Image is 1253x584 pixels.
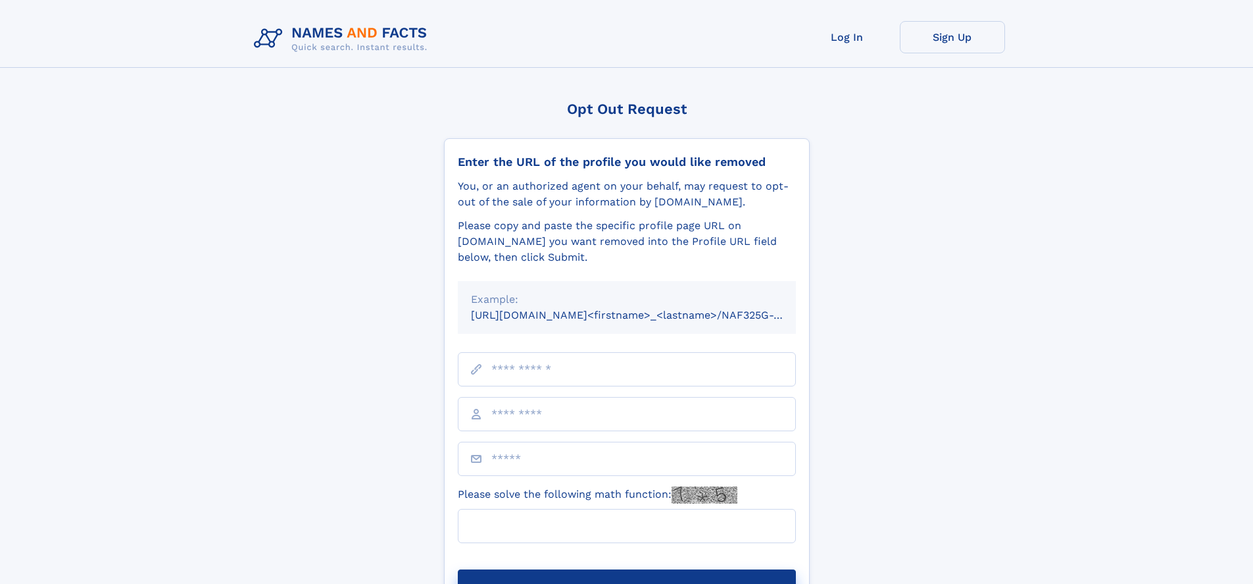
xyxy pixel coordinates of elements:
[458,218,796,265] div: Please copy and paste the specific profile page URL on [DOMAIN_NAME] you want removed into the Pr...
[795,21,900,53] a: Log In
[458,178,796,210] div: You, or an authorized agent on your behalf, may request to opt-out of the sale of your informatio...
[249,21,438,57] img: Logo Names and Facts
[458,155,796,169] div: Enter the URL of the profile you would like removed
[471,292,783,307] div: Example:
[900,21,1005,53] a: Sign Up
[444,101,810,117] div: Opt Out Request
[458,487,737,504] label: Please solve the following math function:
[471,309,821,321] small: [URL][DOMAIN_NAME]<firstname>_<lastname>/NAF325G-xxxxxxxx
